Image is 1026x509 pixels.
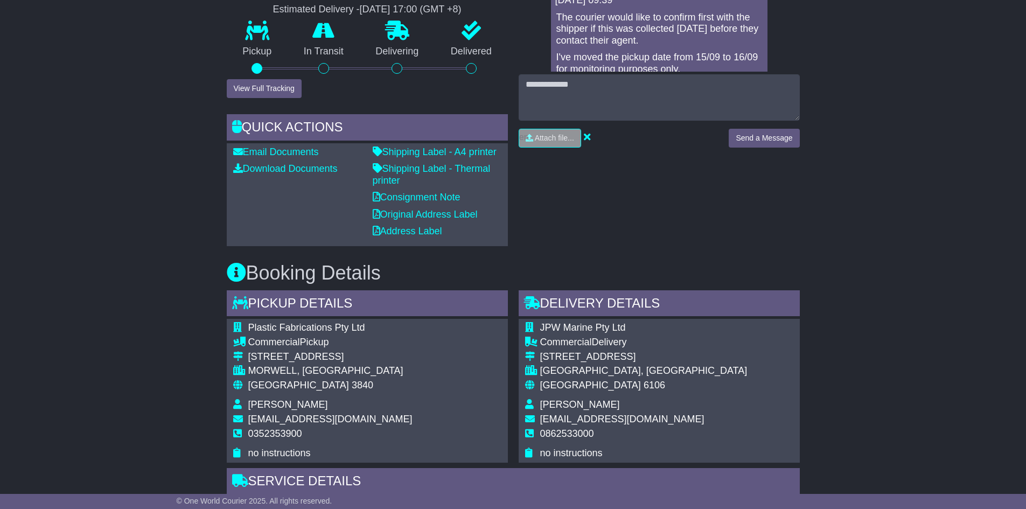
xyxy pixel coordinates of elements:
[540,337,592,347] span: Commercial
[360,4,462,16] div: [DATE] 17:00 (GMT +8)
[373,209,478,220] a: Original Address Label
[373,163,491,186] a: Shipping Label - Thermal printer
[352,380,373,391] span: 3840
[248,380,349,391] span: [GEOGRAPHIC_DATA]
[227,114,508,143] div: Quick Actions
[288,46,360,58] p: In Transit
[248,399,328,410] span: [PERSON_NAME]
[435,46,508,58] p: Delivered
[248,337,413,348] div: Pickup
[519,290,800,319] div: Delivery Details
[556,12,762,47] p: The courier would like to confirm first with the shipper if this was collected [DATE] before they...
[233,163,338,174] a: Download Documents
[373,147,497,157] a: Shipping Label - A4 printer
[540,365,748,377] div: [GEOGRAPHIC_DATA], [GEOGRAPHIC_DATA]
[540,351,748,363] div: [STREET_ADDRESS]
[248,414,413,424] span: [EMAIL_ADDRESS][DOMAIN_NAME]
[540,414,704,424] span: [EMAIL_ADDRESS][DOMAIN_NAME]
[227,79,302,98] button: View Full Tracking
[227,4,508,16] div: Estimated Delivery -
[556,52,762,75] p: I've moved the pickup date from 15/09 to 16/09 for monitoring purposes only.
[540,399,620,410] span: [PERSON_NAME]
[373,192,460,203] a: Consignment Note
[248,351,413,363] div: [STREET_ADDRESS]
[248,337,300,347] span: Commercial
[227,468,800,497] div: Service Details
[248,365,413,377] div: MORWELL, [GEOGRAPHIC_DATA]
[729,129,799,148] button: Send a Message
[233,147,319,157] a: Email Documents
[177,497,332,505] span: © One World Courier 2025. All rights reserved.
[540,337,748,348] div: Delivery
[540,428,594,439] span: 0862533000
[227,290,508,319] div: Pickup Details
[227,46,288,58] p: Pickup
[248,448,311,458] span: no instructions
[540,448,603,458] span: no instructions
[373,226,442,236] a: Address Label
[644,380,665,391] span: 6106
[248,428,302,439] span: 0352353900
[540,380,641,391] span: [GEOGRAPHIC_DATA]
[248,322,365,333] span: Plastic Fabrications Pty Ltd
[227,262,800,284] h3: Booking Details
[360,46,435,58] p: Delivering
[540,322,626,333] span: JPW Marine Pty Ltd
